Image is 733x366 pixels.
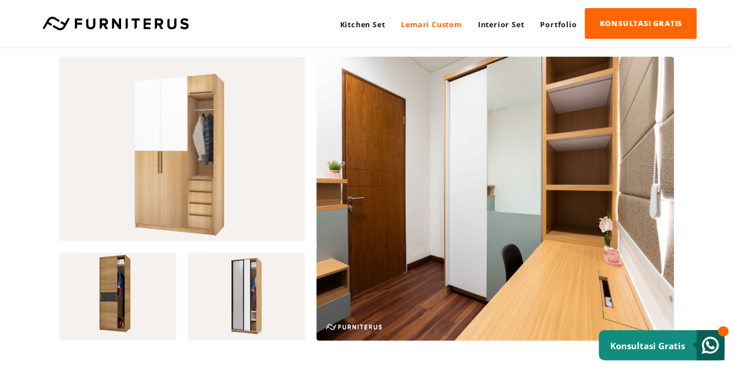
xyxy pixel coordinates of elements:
[331,9,393,40] a: Kitchen Set
[59,252,182,340] img: lemari-02.png
[585,8,696,39] a: KONSULTASI GRATIS
[599,330,724,360] a: Konsultasi Gratis
[182,252,305,340] img: lemari-03.png
[393,9,469,40] a: Lemari Custom
[59,56,305,241] img: lemari-01.png
[610,340,685,351] small: Konsultasi Gratis
[532,9,585,40] a: Portfolio
[470,9,533,40] a: Interior Set
[316,56,674,340] img: lemari-04.jpg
